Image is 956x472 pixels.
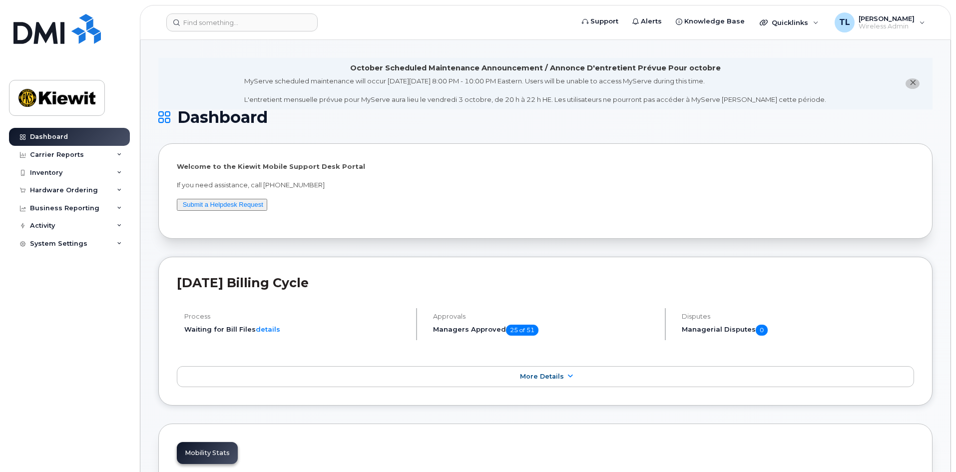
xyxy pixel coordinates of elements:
h5: Managers Approved [433,325,656,336]
h4: Disputes [682,313,914,320]
a: Submit a Helpdesk Request [183,201,263,208]
p: Welcome to the Kiewit Mobile Support Desk Portal [177,162,914,171]
h4: Process [184,313,408,320]
span: 25 of 51 [506,325,538,336]
span: Dashboard [177,110,268,125]
iframe: Messenger Launcher [913,429,949,465]
span: 0 [756,325,768,336]
div: MyServe scheduled maintenance will occur [DATE][DATE] 8:00 PM - 10:00 PM Eastern. Users will be u... [244,76,826,104]
li: Waiting for Bill Files [184,325,408,334]
h5: Managerial Disputes [682,325,914,336]
h4: Approvals [433,313,656,320]
button: Submit a Helpdesk Request [177,199,267,211]
span: More Details [520,373,564,380]
a: details [256,325,280,333]
div: October Scheduled Maintenance Announcement / Annonce D'entretient Prévue Pour octobre [350,63,721,73]
button: close notification [906,78,920,89]
h2: [DATE] Billing Cycle [177,275,914,290]
p: If you need assistance, call [PHONE_NUMBER] [177,180,914,190]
